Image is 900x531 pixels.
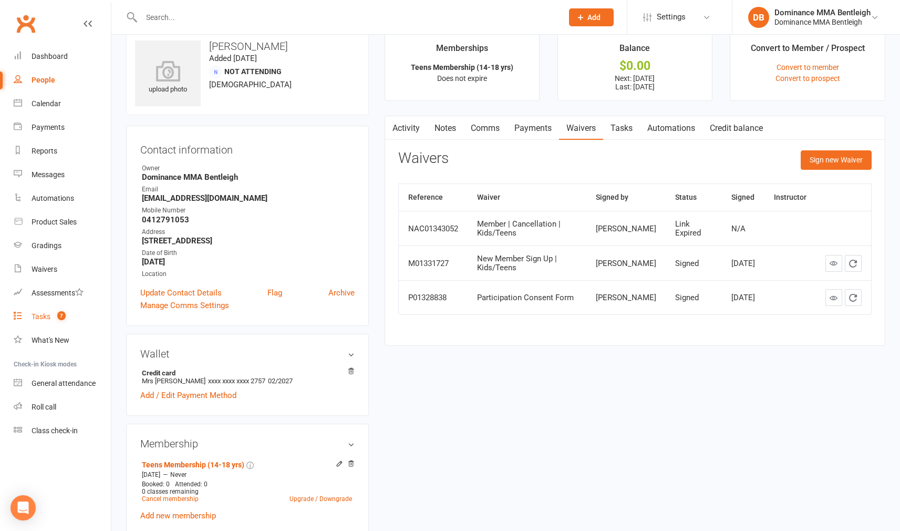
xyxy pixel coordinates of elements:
[385,116,427,140] a: Activity
[675,293,712,302] div: Signed
[142,488,199,495] span: 0 classes remaining
[140,367,355,386] li: Mrs [PERSON_NAME]
[468,184,586,211] th: Waiver
[32,218,77,226] div: Product Sales
[14,116,111,139] a: Payments
[208,377,265,385] span: xxxx xxxx xxxx 2757
[567,60,703,72] div: $0.00
[32,123,65,131] div: Payments
[142,369,349,377] strong: Credit card
[801,150,872,169] button: Sign new Waiver
[140,438,355,450] h3: Membership
[569,8,614,26] button: Add
[32,265,57,273] div: Waivers
[142,481,170,488] span: Booked: 0
[209,54,257,63] time: Added [DATE]
[675,259,712,268] div: Signed
[587,13,601,22] span: Add
[764,184,816,211] th: Instructor
[14,210,111,234] a: Product Sales
[142,215,355,224] strong: 0412791053
[32,99,61,108] div: Calendar
[142,206,355,216] div: Mobile Number
[140,511,216,520] a: Add new membership
[14,92,111,116] a: Calendar
[463,116,507,140] a: Comms
[140,299,229,312] a: Manage Comms Settings
[140,287,222,299] a: Update Contact Details
[32,312,50,321] div: Tasks
[14,372,111,395] a: General attendance kiosk mode
[11,495,36,520] div: Open Intercom Messenger
[142,172,355,182] strong: Dominance MMA Bentleigh
[731,224,755,233] div: N/A
[731,259,755,268] div: [DATE]
[142,164,355,173] div: Owner
[408,259,458,268] div: M01331727
[14,419,111,443] a: Class kiosk mode
[702,116,770,140] a: Credit balance
[507,116,559,140] a: Payments
[722,184,764,211] th: Signed
[138,10,555,25] input: Search...
[142,461,244,469] a: Teens Membership (14-18 yrs)
[657,5,686,29] span: Settings
[14,45,111,68] a: Dashboard
[32,403,56,411] div: Roll call
[14,305,111,329] a: Tasks 7
[32,194,74,202] div: Automations
[398,150,449,167] h3: Waivers
[32,336,69,344] div: What's New
[142,248,355,258] div: Date of Birth
[142,495,199,503] a: Cancel membership
[267,287,282,299] a: Flag
[666,184,722,211] th: Status
[14,68,111,92] a: People
[14,281,111,305] a: Assessments
[411,63,513,72] strong: Teens Membership (14-18 yrs)
[32,241,61,250] div: Gradings
[596,259,656,268] div: [PERSON_NAME]
[14,258,111,281] a: Waivers
[140,389,236,402] a: Add / Edit Payment Method
[32,147,57,155] div: Reports
[139,471,355,479] div: —
[224,67,282,76] span: Not Attending
[32,52,68,60] div: Dashboard
[170,471,187,478] span: Never
[14,187,111,210] a: Automations
[32,289,84,297] div: Assessments
[14,234,111,258] a: Gradings
[32,379,96,387] div: General attendance
[774,8,871,17] div: Dominance MMA Bentleigh
[567,74,703,91] p: Next: [DATE] Last: [DATE]
[436,42,488,60] div: Memberships
[427,116,463,140] a: Notes
[135,40,360,52] h3: [PERSON_NAME]
[328,287,355,299] a: Archive
[477,293,577,302] div: Participation Consent Form
[14,163,111,187] a: Messages
[408,224,458,233] div: NAC01343052
[619,42,650,60] div: Balance
[32,170,65,179] div: Messages
[14,395,111,419] a: Roll call
[559,116,603,140] a: Waivers
[596,224,656,233] div: [PERSON_NAME]
[142,257,355,267] strong: [DATE]
[268,377,293,385] span: 02/2027
[777,63,839,72] a: Convert to member
[399,184,468,211] th: Reference
[142,471,160,478] span: [DATE]
[408,293,458,302] div: P01328838
[140,140,355,156] h3: Contact information
[13,11,39,37] a: Clubworx
[142,227,355,237] div: Address
[477,220,577,237] div: Member | Cancellation | Kids/Teens
[731,293,755,302] div: [DATE]
[675,220,712,237] div: Link Expired
[14,329,111,352] a: What's New
[640,116,702,140] a: Automations
[135,60,201,95] div: upload photo
[14,139,111,163] a: Reports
